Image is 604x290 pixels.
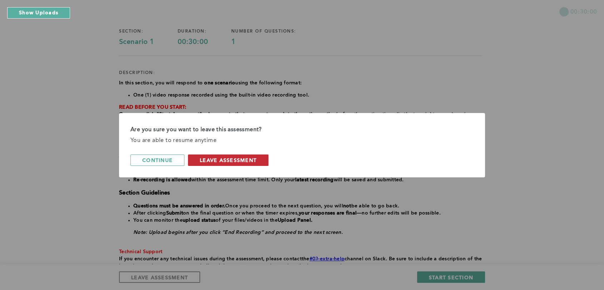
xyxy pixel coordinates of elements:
[130,124,474,135] div: Are you sure you want to leave this assessment?
[200,157,257,163] span: leave assessment
[130,154,184,166] button: continue
[142,157,173,163] span: continue
[188,154,268,166] button: leave assessment
[130,135,474,146] div: You are able to resume anytime
[7,7,70,19] button: Show Uploads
